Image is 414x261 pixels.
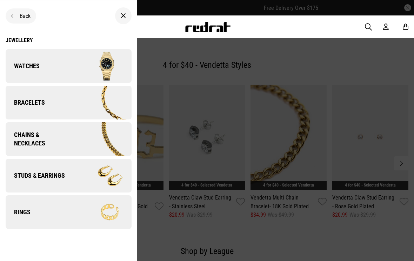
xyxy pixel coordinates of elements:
a: Jewellery [6,37,132,44]
span: Back [20,13,31,19]
span: Rings [6,208,31,216]
img: Company [68,48,131,84]
span: Watches [6,62,40,70]
a: Bracelets Company [6,86,132,119]
img: Company [68,195,131,230]
button: Open LiveChat chat widget [6,3,27,24]
a: Chains & Necklaces Company [6,122,132,156]
img: Redrat logo [185,22,231,32]
img: Company [68,85,131,120]
a: Watches Company [6,49,132,83]
img: Company [70,122,131,156]
a: Rings Company [6,195,132,229]
span: Chains & Necklaces [6,131,70,148]
span: Bracelets [6,98,45,107]
span: Studs & Earrings [6,171,65,180]
a: Studs & Earrings Company [6,159,132,193]
img: Company [68,158,131,193]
